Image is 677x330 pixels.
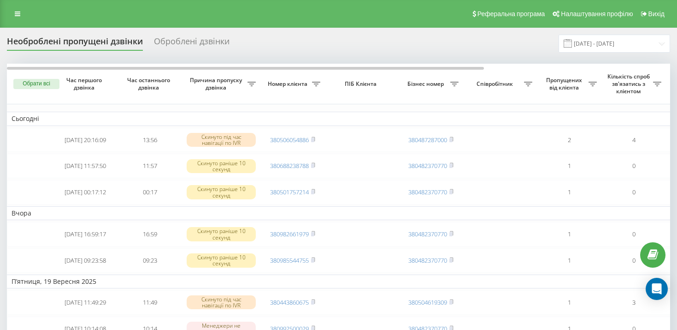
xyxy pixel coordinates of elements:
[53,222,118,246] td: [DATE] 16:59:17
[408,136,447,144] a: 380487287000
[187,253,256,267] div: Скинуто раніше 10 секунд
[187,133,256,147] div: Скинуто під час навігації по IVR
[187,77,247,91] span: Причина пропуску дзвінка
[125,77,175,91] span: Час останнього дзвінка
[408,298,447,306] a: 380504619309
[537,248,601,273] td: 1
[270,230,309,238] a: 380982661979
[265,80,312,88] span: Номер клієнта
[270,298,309,306] a: 380443860675
[408,162,447,170] a: 380482370770
[601,248,666,273] td: 0
[646,278,668,300] div: Открыть Интерком Мессенджер
[537,222,601,246] td: 1
[408,188,447,196] a: 380482370770
[601,180,666,204] td: 0
[187,295,256,309] div: Скинуто під час навігації по IVR
[187,159,256,173] div: Скинуто раніше 10 секунд
[118,180,182,204] td: 00:17
[60,77,110,91] span: Час першого дзвінка
[561,10,633,18] span: Налаштування профілю
[537,180,601,204] td: 1
[408,230,447,238] a: 380482370770
[154,36,230,51] div: Оброблені дзвінки
[187,227,256,241] div: Скинуто раніше 10 секунд
[468,80,524,88] span: Співробітник
[118,222,182,246] td: 16:59
[648,10,665,18] span: Вихід
[270,162,309,170] a: 380688238788
[477,10,545,18] span: Реферальна програма
[53,128,118,152] td: [DATE] 20:16:09
[537,128,601,152] td: 2
[270,256,309,264] a: 380985544755
[537,154,601,178] td: 1
[542,77,589,91] span: Пропущених від клієнта
[53,290,118,315] td: [DATE] 11:49:29
[270,188,309,196] a: 380501757214
[187,185,256,199] div: Скинуто раніше 10 секунд
[403,80,450,88] span: Бізнес номер
[601,222,666,246] td: 0
[53,180,118,204] td: [DATE] 00:17:12
[408,256,447,264] a: 380482370770
[118,248,182,273] td: 09:23
[606,73,653,95] span: Кількість спроб зв'язатись з клієнтом
[118,154,182,178] td: 11:57
[53,248,118,273] td: [DATE] 09:23:58
[270,136,309,144] a: 380506054886
[118,290,182,315] td: 11:49
[333,80,391,88] span: ПІБ Клієнта
[601,128,666,152] td: 4
[601,154,666,178] td: 0
[601,290,666,315] td: 3
[537,290,601,315] td: 1
[53,154,118,178] td: [DATE] 11:57:50
[13,79,59,89] button: Обрати всі
[7,36,143,51] div: Необроблені пропущені дзвінки
[118,128,182,152] td: 13:56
